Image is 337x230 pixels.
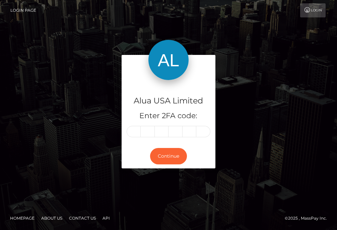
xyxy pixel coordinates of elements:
a: API [100,213,113,223]
a: Login [300,3,326,17]
div: © 2025 , MassPay Inc. [285,215,332,222]
button: Continue [150,148,187,164]
h4: Alua USA Limited [127,95,210,107]
a: Login Page [10,3,36,17]
a: About Us [39,213,65,223]
h5: Enter 2FA code: [127,111,210,121]
a: Contact Us [66,213,98,223]
a: Homepage [7,213,37,223]
img: Alua USA Limited [148,40,189,80]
